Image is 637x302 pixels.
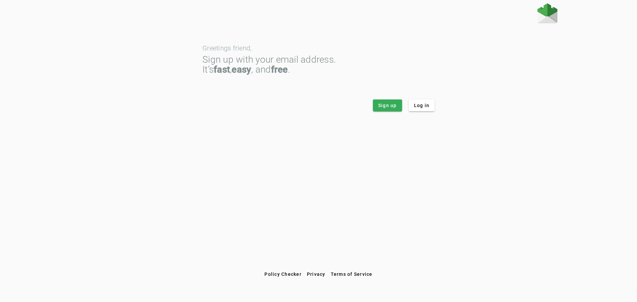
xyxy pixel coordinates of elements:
button: Terms of Service [328,268,375,280]
button: Log in [409,99,435,111]
span: Sign up [378,102,397,109]
div: Sign up with your email address. It’s , , and . [202,55,435,75]
button: Privacy [304,268,328,280]
strong: free [271,64,288,75]
span: Policy Checker [264,272,302,277]
span: Privacy [307,272,325,277]
span: Log in [414,102,430,109]
strong: easy [232,64,251,75]
strong: fast [214,64,230,75]
div: Greetings friend, [202,45,435,51]
button: Sign up [373,99,402,111]
button: Policy Checker [262,268,304,280]
span: Terms of Service [331,272,373,277]
img: Fraudmarc Logo [537,3,557,23]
